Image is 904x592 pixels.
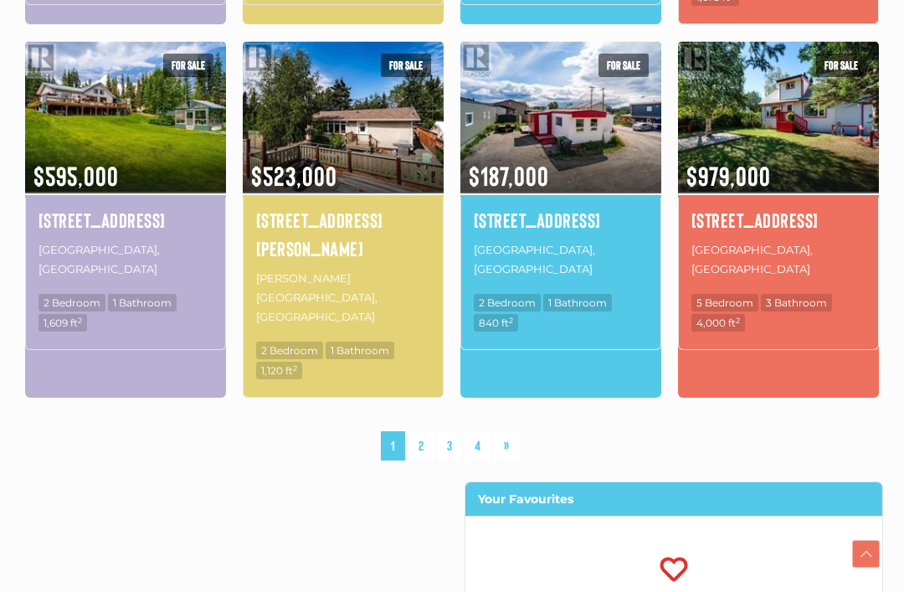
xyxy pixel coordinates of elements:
[494,431,519,461] a: »
[816,54,866,77] span: For sale
[691,206,865,234] a: [STREET_ADDRESS]
[39,239,213,281] p: [GEOGRAPHIC_DATA], [GEOGRAPHIC_DATA]
[474,239,648,281] p: [GEOGRAPHIC_DATA], [GEOGRAPHIC_DATA]
[256,342,323,359] span: 2 Bedroom
[474,314,518,332] span: 840 ft
[474,206,648,234] a: [STREET_ADDRESS]
[78,316,82,325] sup: 2
[39,314,87,332] span: 1,609 ft
[691,314,745,332] span: 4,000 ft
[691,239,865,281] p: [GEOGRAPHIC_DATA], [GEOGRAPHIC_DATA]
[736,316,740,325] sup: 2
[25,138,226,193] span: $595,000
[256,362,302,379] span: 1,120 ft
[761,294,832,311] span: 3 Bathroom
[460,138,661,193] span: $187,000
[465,431,491,461] a: 4
[437,431,462,461] a: 3
[474,294,541,311] span: 2 Bedroom
[381,54,431,77] span: For sale
[326,342,394,359] span: 1 Bathroom
[243,138,444,193] span: $523,000
[543,294,612,311] span: 1 Bathroom
[256,267,430,329] p: [PERSON_NAME][GEOGRAPHIC_DATA], [GEOGRAPHIC_DATA]
[39,294,105,311] span: 2 Bedroom
[293,363,297,373] sup: 2
[408,431,434,461] a: 2
[678,138,879,193] span: $979,000
[243,39,444,196] img: 116 LOWELL STREET, Haines Junction, Yukon
[256,206,430,262] a: [STREET_ADDRESS][PERSON_NAME]
[691,294,758,311] span: 5 Bedroom
[460,39,661,196] img: 37-37 SYCAMORE STREET, Whitehorse, Yukon
[39,206,213,234] a: [STREET_ADDRESS]
[381,431,405,461] span: 1
[163,54,213,77] span: For sale
[478,492,573,507] strong: Your Favourites
[509,316,513,325] sup: 2
[108,294,177,311] span: 1 Bathroom
[25,39,226,196] img: 52 LAKEVIEW ROAD, Whitehorse South, Yukon
[678,39,879,196] img: 2001 CENTENNIAL STREET, Whitehorse, Yukon
[598,54,649,77] span: For sale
